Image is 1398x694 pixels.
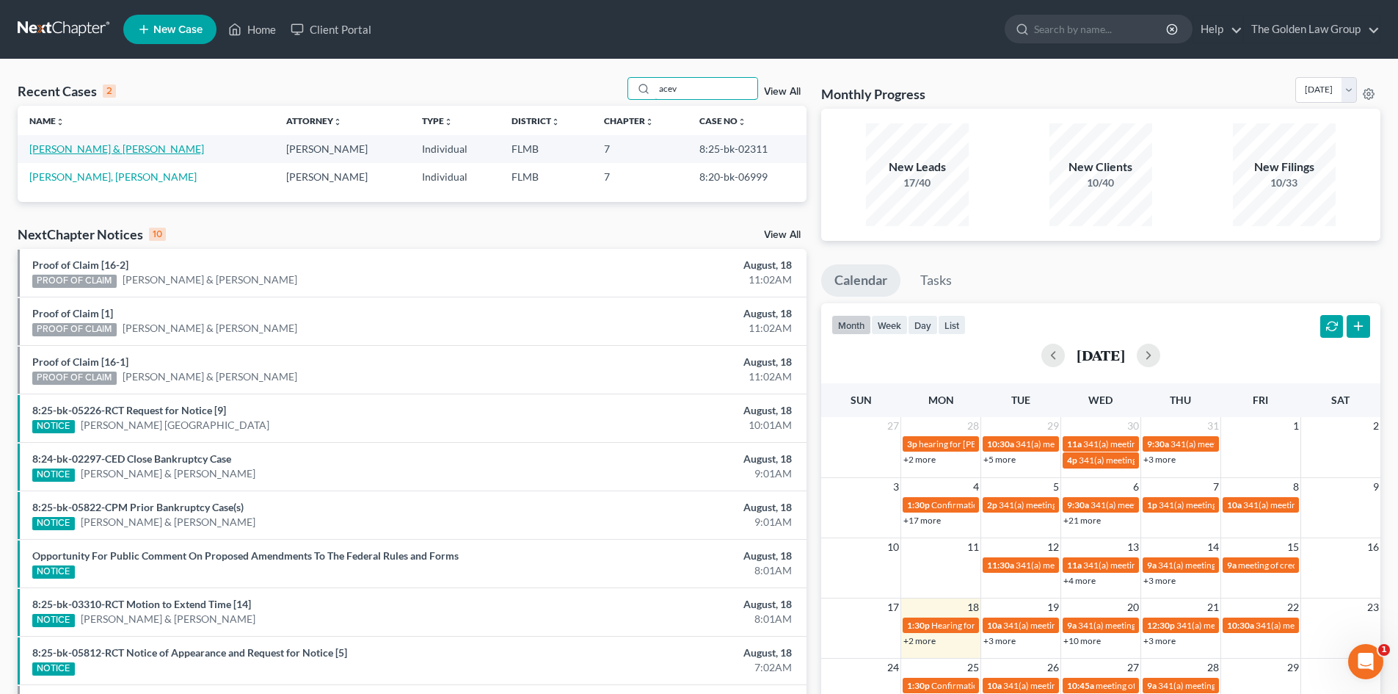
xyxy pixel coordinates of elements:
td: FLMB [500,163,593,190]
span: 21 [1206,599,1220,616]
a: +3 more [1143,454,1176,465]
span: 12 [1046,538,1060,556]
span: 9:30a [1067,499,1089,510]
span: Wed [1088,394,1113,406]
span: 31 [1206,417,1220,435]
span: 341(a) meeting for [PERSON_NAME] [1158,560,1300,571]
td: Individual [410,135,500,162]
span: Confirmation hearing for [PERSON_NAME] & [PERSON_NAME] [931,680,1176,691]
div: 7:02AM [548,660,792,675]
span: 341(a) meeting for [PERSON_NAME] [PERSON_NAME] [1078,620,1290,631]
a: +4 more [1063,575,1096,586]
div: August, 18 [548,452,792,466]
span: Sat [1331,394,1350,406]
a: View All [764,230,801,240]
span: 9a [1227,560,1237,571]
span: 25 [966,659,980,676]
td: 8:20-bk-06999 [688,163,807,190]
i: unfold_more [551,118,560,126]
span: 9 [1372,478,1380,496]
div: New Leads [866,159,969,176]
span: 20 [1126,599,1140,616]
a: Proof of Claim [1] [32,307,113,319]
span: 341(a) meeting for [PERSON_NAME] & [PERSON_NAME] [1159,499,1378,510]
div: 8:01AM [548,612,792,626]
span: 341(a) meeting for [PERSON_NAME] & [PERSON_NAME] [1079,455,1298,466]
a: [PERSON_NAME], [PERSON_NAME] [29,170,197,183]
span: 14 [1206,538,1220,556]
span: 1p [1147,499,1157,510]
span: 5 [1052,478,1060,496]
button: month [831,315,871,335]
a: +5 more [983,454,1016,465]
a: [PERSON_NAME] & [PERSON_NAME] [123,321,297,336]
td: 8:25-bk-02311 [688,135,807,162]
div: August, 18 [548,646,792,660]
div: 11:02AM [548,369,792,384]
i: unfold_more [56,118,65,126]
div: New Filings [1233,159,1336,176]
span: 9a [1147,560,1157,571]
a: [PERSON_NAME] & [PERSON_NAME] [81,466,255,481]
span: 341(a) meeting for [PERSON_NAME] [1171,438,1312,449]
span: 11:30a [987,560,1014,571]
div: NOTICE [32,420,75,433]
a: The Golden Law Group [1244,16,1380,43]
span: 9a [1147,680,1157,691]
div: 9:01AM [548,515,792,529]
span: 18 [966,599,980,616]
a: Chapterunfold_more [604,115,654,126]
span: 10:30a [987,438,1014,449]
a: [PERSON_NAME] [GEOGRAPHIC_DATA] [81,418,269,433]
span: 341(a) meeting for [PERSON_NAME] & [PERSON_NAME] [1083,438,1303,449]
div: New Clients [1049,159,1152,176]
div: August, 18 [548,306,792,321]
div: NOTICE [32,614,75,627]
span: Mon [928,394,954,406]
span: 1:30p [907,620,930,631]
div: August, 18 [548,403,792,418]
a: Home [221,16,283,43]
span: 341(a) meeting for [PERSON_NAME] [1176,620,1318,631]
span: 1 [1292,417,1300,435]
div: 9:01AM [548,466,792,481]
span: 3p [907,438,917,449]
i: unfold_more [333,118,342,126]
span: 341(a) meeting for [PERSON_NAME] [1016,438,1157,449]
div: 2 [103,84,116,98]
span: 23 [1366,599,1380,616]
a: View All [764,87,801,97]
span: 2p [987,499,997,510]
td: 7 [592,163,688,190]
a: Proof of Claim [16-1] [32,355,128,368]
span: 3 [892,478,900,496]
div: 11:02AM [548,272,792,287]
a: 8:24-bk-02297-CED Close Bankruptcy Case [32,452,231,465]
a: [PERSON_NAME] & [PERSON_NAME] [123,369,297,384]
a: Help [1193,16,1242,43]
td: 7 [592,135,688,162]
span: 10:30a [1227,620,1254,631]
span: 341(a) meeting for [PERSON_NAME] [1256,620,1397,631]
div: PROOF OF CLAIM [32,323,117,336]
span: Confirmation hearing for [PERSON_NAME] & [PERSON_NAME] [931,499,1176,510]
span: 341(a) meeting for [PERSON_NAME] [1003,620,1145,631]
input: Search by name... [1034,15,1168,43]
a: Opportunity For Public Comment On Proposed Amendments To The Federal Rules and Forms [32,549,459,562]
span: Hearing for [PERSON_NAME] [931,620,1046,631]
div: PROOF OF CLAIM [32,275,117,288]
span: 26 [1046,659,1060,676]
td: [PERSON_NAME] [274,135,410,162]
i: unfold_more [645,118,654,126]
span: 22 [1286,599,1300,616]
div: 10/33 [1233,176,1336,190]
a: [PERSON_NAME] & [PERSON_NAME] [123,272,297,287]
span: 15 [1286,538,1300,556]
input: Search by name... [655,78,757,99]
td: FLMB [500,135,593,162]
span: 341(a) meeting for [PERSON_NAME] & [PERSON_NAME] [1016,560,1235,571]
span: 8 [1292,478,1300,496]
button: day [908,315,938,335]
div: 8:01AM [548,563,792,578]
div: NOTICE [32,469,75,482]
